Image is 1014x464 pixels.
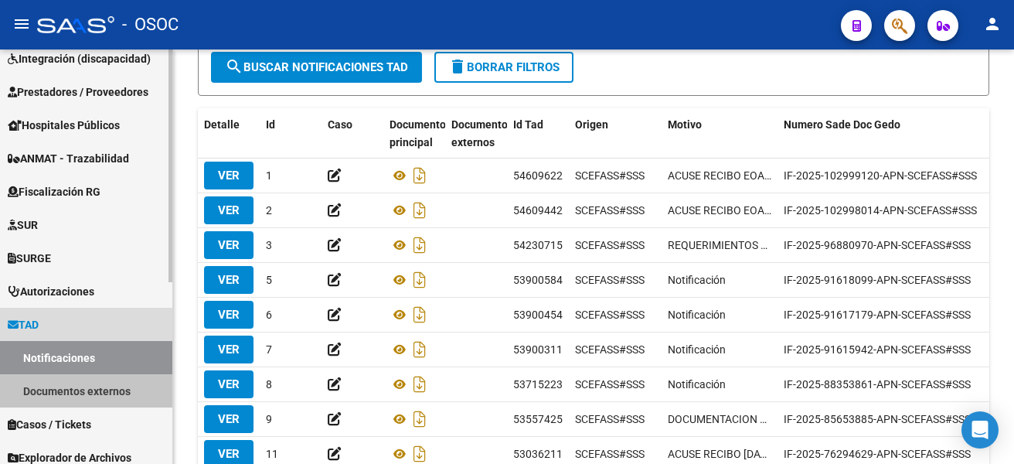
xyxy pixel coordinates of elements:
span: VER [218,203,240,217]
datatable-header-cell: Id Tad [507,108,569,159]
span: SURGE [8,250,51,267]
span: 2 [266,204,272,217]
button: VER [204,370,253,398]
span: 54609442 [513,204,563,217]
span: Caso [328,118,352,131]
button: Borrar Filtros [434,52,573,83]
span: Integración (discapacidad) [8,50,151,67]
span: DOCUMENTACION RECHAZADA RNAS 1-0460-3 ESTADOS CONTABLES PERIODO [DATE] AL [DATE] [668,411,771,428]
i: Descargar documento [410,337,430,362]
span: 7 [266,343,272,356]
span: ACUSE RECIBO EOAF ESFC ABRIL 2025. [668,202,771,220]
datatable-header-cell: Documento principal [383,108,445,159]
span: SUR [8,217,38,234]
span: VER [218,273,240,287]
span: Buscar Notificaciones TAD [225,60,408,74]
span: 53900584 [513,274,563,286]
i: Descargar documento [410,372,430,397]
span: Notificación [668,341,726,359]
button: VER [204,405,253,433]
mat-icon: person [983,15,1002,33]
span: ANMAT - Trazabilidad [8,150,129,167]
span: SCEFASS#SSS [575,378,645,391]
span: IF-2025-102999120-APN-SCEFASS#SSS [784,169,977,182]
datatable-header-cell: Caso [322,108,383,159]
button: Buscar Notificaciones TAD [211,52,422,83]
span: SCEFASS#SSS [575,239,645,251]
span: 53036211 [513,448,563,460]
span: 11 [266,448,278,460]
mat-icon: delete [448,57,467,76]
span: 5 [266,274,272,286]
span: SCEFASS#SSS [575,448,645,460]
i: Descargar documento [410,407,430,432]
i: Descargar documento [410,268,430,292]
span: 53900454 [513,309,563,321]
span: IF-2025-102998014-APN-SCEFASS#SSS [784,204,977,217]
span: SCEFASS#SSS [575,343,645,356]
span: Id [266,118,275,131]
span: 54609622 [513,169,563,182]
span: SCEFASS#SSS [575,204,645,217]
mat-icon: search [225,57,243,76]
datatable-header-cell: Detalle [198,108,260,159]
span: Origen [575,118,608,131]
button: VER [204,231,253,259]
span: 9 [266,413,272,425]
span: 53557425 [513,413,563,425]
button: VER [204,196,253,224]
span: SCEFASS#SSS [575,169,645,182]
span: Hospitales Públicos [8,117,120,134]
span: IF-2025-91615942-APN-SCEFASS#SSS [784,343,971,356]
span: IF-2025-88353861-APN-SCEFASS#SSS [784,378,971,391]
span: VER [218,169,240,183]
span: TAD [8,316,39,333]
div: Open Intercom Messenger [961,411,999,449]
datatable-header-cell: Id [260,108,322,159]
span: 3 [266,239,272,251]
span: VER [218,412,240,426]
span: SCEFASS#SSS [575,274,645,286]
span: Casos / Tickets [8,416,91,433]
datatable-header-cell: Numero Sade Doc Gedo [778,108,994,159]
span: ACUSE RECIBO EOAF ESFC [DATE]. [668,167,771,185]
span: 6 [266,309,272,321]
i: Descargar documento [410,163,430,188]
span: 1 [266,169,272,182]
span: Documento principal [390,118,446,148]
datatable-header-cell: Documentos externos [445,108,507,159]
i: Descargar documento [410,302,430,327]
span: VER [218,377,240,391]
span: VER [218,238,240,252]
span: VER [218,343,240,357]
span: IF-2025-96880970-APN-SCEFASS#SSS [784,239,971,251]
button: VER [204,301,253,329]
span: VER [218,447,240,461]
span: 53900311 [513,343,563,356]
span: Notificación [668,306,726,324]
mat-icon: menu [12,15,31,33]
span: IF-2025-91618099-APN-SCEFASS#SSS [784,274,971,286]
span: IF-2025-76294629-APN-SCEFASS#SSS [784,448,971,460]
span: Fiscalización RG [8,183,100,200]
span: - OSOC [122,8,179,42]
i: Descargar documento [410,198,430,223]
span: Borrar Filtros [448,60,560,74]
span: SCEFASS#SSS [575,413,645,425]
span: Prestadores / Proveedores [8,84,148,101]
span: 8 [266,378,272,391]
button: VER [204,266,253,294]
button: VER [204,162,253,189]
span: 53715223 [513,378,563,391]
span: Detalle [204,118,240,131]
i: Descargar documento [410,233,430,258]
span: Id Tad [513,118,543,131]
span: IF-2025-85653885-APN-SCEFASS#SSS [784,413,971,425]
span: ACUSE RECIBO [DATE] [668,445,771,463]
span: IF-2025-91617179-APN-SCEFASS#SSS [784,309,971,321]
button: VER [204,336,253,363]
span: REQUERIMIENTOS CON VENCIMIENTO RNAS 1-0460-3 ESTADOS CONTABLES PERIODO [DATE] AL [DATE] [668,237,771,254]
span: VER [218,308,240,322]
span: Notificación [668,376,726,394]
datatable-header-cell: Origen [569,108,662,159]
